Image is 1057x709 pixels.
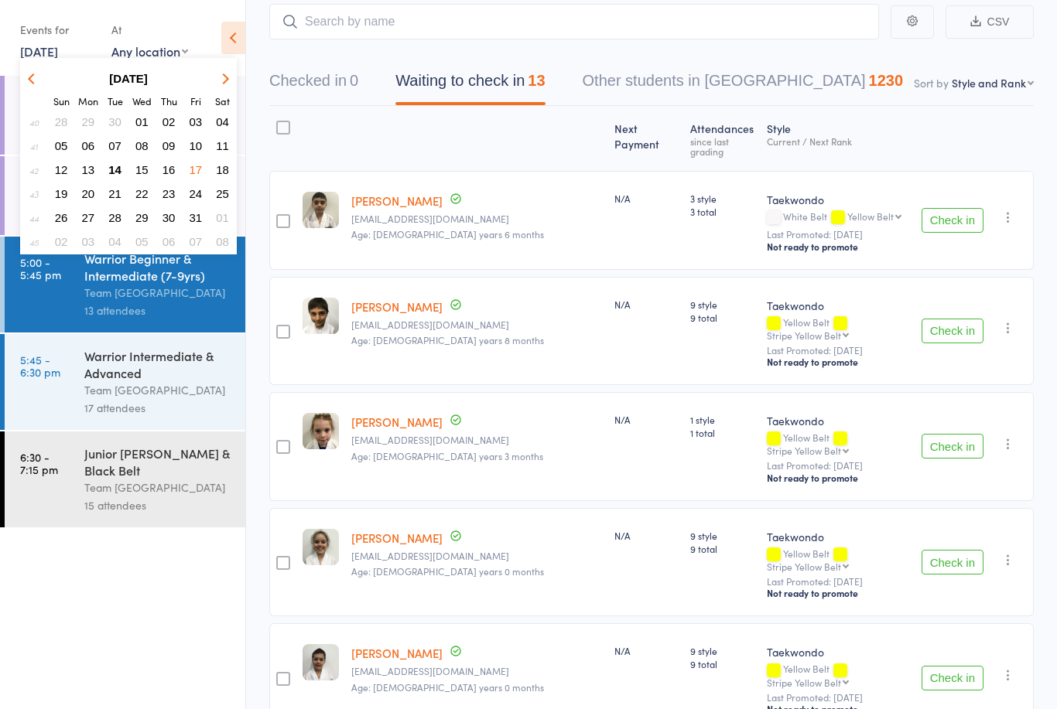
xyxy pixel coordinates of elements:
[84,399,232,417] div: 17 attendees
[351,564,544,578] span: Age: [DEMOGRAPHIC_DATA] years 0 months
[77,159,101,180] button: 13
[690,136,754,156] div: since last grading
[55,211,68,224] span: 26
[20,353,60,378] time: 5:45 - 6:30 pm
[216,211,229,224] span: 01
[922,434,983,458] button: Check in
[184,135,208,156] button: 10
[162,235,176,248] span: 06
[135,115,149,128] span: 01
[103,159,127,180] button: 14
[108,139,121,152] span: 07
[135,139,149,152] span: 08
[395,64,545,105] button: Waiting to check in13
[84,302,232,319] div: 13 attendees
[108,163,121,176] span: 14
[210,159,234,180] button: 18
[162,211,176,224] span: 30
[303,644,339,680] img: image1741239102.png
[767,136,909,146] div: Current / Next Rank
[5,156,245,235] a: 4:30 -5:00 pmNinja (5&6yrs)Team [GEOGRAPHIC_DATA]11 attendees
[767,211,909,224] div: White Belt
[190,139,203,152] span: 10
[130,183,154,204] button: 22
[184,183,208,204] button: 24
[55,187,68,200] span: 19
[50,135,74,156] button: 05
[190,187,203,200] span: 24
[55,139,68,152] span: 05
[162,115,176,128] span: 02
[210,111,234,132] button: 04
[690,205,754,218] span: 3 total
[157,231,181,252] button: 06
[351,213,602,224] small: abdulaok@yahoo.com.au
[135,163,149,176] span: 15
[351,319,602,330] small: mansikumarjolly@gmail.com
[351,298,443,315] a: [PERSON_NAME]
[184,159,208,180] button: 17
[847,211,894,221] div: Yellow Belt
[84,347,232,381] div: Warrior Intermediate & Advanced
[767,576,909,587] small: Last Promoted: [DATE]
[103,207,127,228] button: 28
[157,135,181,156] button: 09
[29,212,39,224] em: 44
[111,43,188,60] div: Any location
[767,356,909,368] div: Not ready to promote
[761,113,915,164] div: Style
[767,548,909,571] div: Yellow Belt
[767,330,841,340] div: Stripe Yellow Belt
[303,192,339,228] img: image1758265093.png
[82,115,95,128] span: 29
[161,94,177,107] small: Thursday
[351,414,443,430] a: [PERSON_NAME]
[108,211,121,224] span: 28
[351,449,543,462] span: Age: [DEMOGRAPHIC_DATA] years 3 months
[29,164,39,176] em: 42
[351,530,443,546] a: [PERSON_NAME]
[767,298,909,313] div: Taekwondo
[767,472,909,484] div: Not ready to promote
[103,183,127,204] button: 21
[135,187,149,200] span: 22
[767,240,909,253] div: Not ready to promote
[303,298,339,334] img: image1740723156.png
[351,645,443,661] a: [PERSON_NAME]
[351,227,544,240] span: Age: [DEMOGRAPHIC_DATA] years 6 months
[50,111,74,132] button: 28
[84,496,232,514] div: 15 attendees
[29,116,39,128] em: 40
[269,64,358,105] button: Checked in0
[303,529,339,565] img: image1741239071.png
[5,431,245,527] a: 6:30 -7:15 pmJunior [PERSON_NAME] & Black BeltTeam [GEOGRAPHIC_DATA]15 attendees
[210,135,234,156] button: 11
[20,43,58,60] a: [DATE]
[614,192,678,205] div: N/A
[130,135,154,156] button: 08
[55,115,68,128] span: 28
[190,211,203,224] span: 31
[55,163,68,176] span: 12
[690,644,754,657] span: 9 style
[690,311,754,324] span: 9 total
[82,235,95,248] span: 03
[184,231,208,252] button: 07
[84,381,232,399] div: Team [GEOGRAPHIC_DATA]
[135,235,149,248] span: 05
[103,231,127,252] button: 04
[210,231,234,252] button: 08
[767,460,909,471] small: Last Promoted: [DATE]
[78,94,98,107] small: Monday
[351,333,544,346] span: Age: [DEMOGRAPHIC_DATA] years 8 months
[690,542,754,555] span: 9 total
[351,680,544,694] span: Age: [DEMOGRAPHIC_DATA] years 0 months
[50,159,74,180] button: 12
[351,550,602,561] small: emckechnie25@gmail.com
[184,111,208,132] button: 03
[82,187,95,200] span: 20
[269,4,879,39] input: Search by name
[952,75,1026,90] div: Style and Rank
[614,529,678,542] div: N/A
[108,187,121,200] span: 21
